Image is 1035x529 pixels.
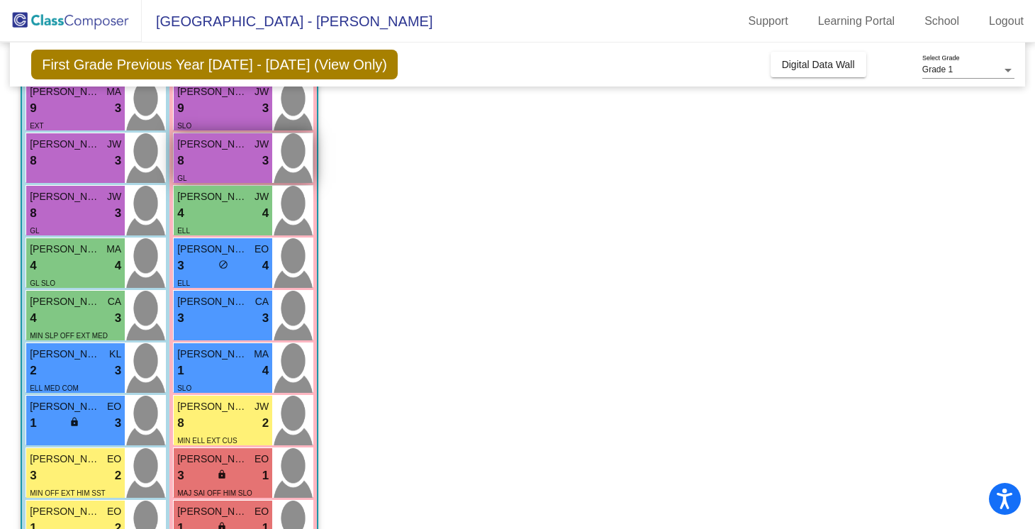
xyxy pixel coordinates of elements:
[30,227,39,235] span: GL
[115,204,121,223] span: 3
[177,437,237,445] span: MIN ELL EXT CUS
[177,242,248,257] span: [PERSON_NAME]
[254,137,269,152] span: JW
[115,152,121,170] span: 3
[913,10,970,33] a: School
[30,189,101,204] span: [PERSON_NAME]
[177,452,248,467] span: [PERSON_NAME]
[737,10,800,33] a: Support
[109,347,121,362] span: KL
[217,469,227,479] span: lock
[177,414,184,433] span: 8
[177,399,248,414] span: [PERSON_NAME]
[30,414,36,433] span: 1
[254,452,269,467] span: EO
[107,452,121,467] span: EO
[262,152,269,170] span: 3
[69,417,79,427] span: lock
[177,504,248,519] span: [PERSON_NAME]
[177,362,184,380] span: 1
[218,260,228,269] span: do_not_disturb_alt
[30,137,101,152] span: [PERSON_NAME]
[978,10,1035,33] a: Logout
[107,137,121,152] span: JW
[106,84,121,99] span: MA
[107,189,121,204] span: JW
[922,65,953,74] span: Grade 1
[177,257,184,275] span: 3
[30,257,36,275] span: 4
[254,84,269,99] span: JW
[115,257,121,275] span: 4
[30,384,79,392] span: ELL MED COM
[30,467,36,485] span: 3
[30,122,43,130] span: EXT
[177,84,248,99] span: [PERSON_NAME]
[177,384,191,392] span: SLO
[177,122,191,130] span: SLO
[115,362,121,380] span: 3
[30,347,101,362] span: [PERSON_NAME]
[30,152,36,170] span: 8
[142,10,432,33] span: [GEOGRAPHIC_DATA] - [PERSON_NAME]
[115,99,121,118] span: 3
[30,279,55,287] span: GL SLO
[30,204,36,223] span: 8
[262,362,269,380] span: 4
[177,204,184,223] span: 4
[254,347,269,362] span: MA
[177,279,190,287] span: ELL
[108,294,121,309] span: CA
[115,309,121,328] span: 3
[255,294,269,309] span: CA
[262,467,269,485] span: 1
[262,99,269,118] span: 3
[177,227,190,235] span: ELL
[177,309,184,328] span: 3
[262,309,269,328] span: 3
[115,467,121,485] span: 2
[782,59,855,70] span: Digital Data Wall
[30,399,101,414] span: [PERSON_NAME]
[177,137,248,152] span: [PERSON_NAME]
[262,414,269,433] span: 2
[807,10,907,33] a: Learning Portal
[30,362,36,380] span: 2
[177,99,184,118] span: 9
[30,504,101,519] span: [PERSON_NAME]
[31,50,398,79] span: First Grade Previous Year [DATE] - [DATE] (View Only)
[177,152,184,170] span: 8
[262,204,269,223] span: 4
[30,84,101,99] span: [PERSON_NAME]
[177,347,248,362] span: [PERSON_NAME]
[254,504,269,519] span: EO
[254,189,269,204] span: JW
[262,257,269,275] span: 4
[177,489,252,497] span: MAJ SAI OFF HIM SLO
[30,99,36,118] span: 9
[107,504,121,519] span: EO
[254,399,269,414] span: JW
[30,309,36,328] span: 4
[30,332,108,355] span: MIN SLP OFF EXT MED FOS
[106,242,121,257] span: MA
[115,414,121,433] span: 3
[771,52,866,77] button: Digital Data Wall
[177,189,248,204] span: [PERSON_NAME]
[177,294,248,309] span: [PERSON_NAME]
[177,174,186,182] span: GL
[30,452,101,467] span: [PERSON_NAME]
[254,242,269,257] span: EO
[30,242,101,257] span: [PERSON_NAME]
[30,489,105,497] span: MIN OFF EXT HIM SST
[30,294,101,309] span: [PERSON_NAME]
[177,467,184,485] span: 3
[107,399,121,414] span: EO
